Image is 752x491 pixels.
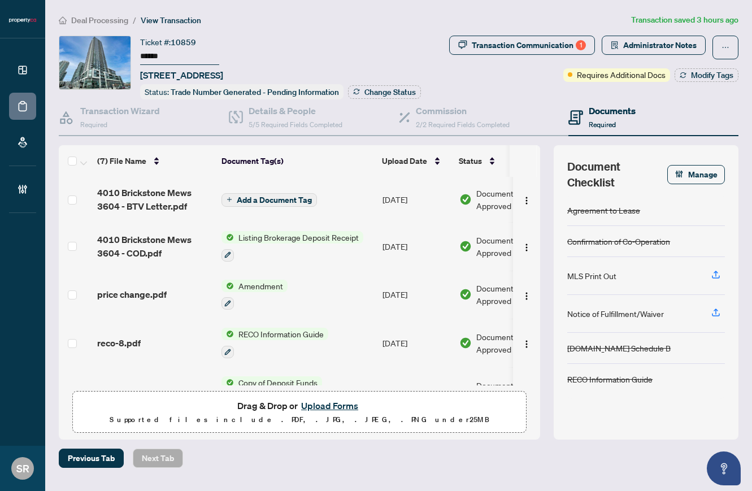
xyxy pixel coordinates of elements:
[221,280,288,310] button: Status IconAmendment
[518,334,536,352] button: Logo
[675,68,738,82] button: Modify Tags
[97,233,212,260] span: 4010 Brickstone Mews 3604 - COD.pdf
[140,68,223,82] span: [STREET_ADDRESS]
[234,280,288,292] span: Amendment
[221,328,234,340] img: Status Icon
[567,204,640,216] div: Agreement to Lease
[567,307,664,320] div: Notice of Fulfillment/Waiver
[221,193,317,207] button: Add a Document Tag
[449,36,595,55] button: Transaction Communication1
[378,177,455,222] td: [DATE]
[237,398,362,413] span: Drag & Drop or
[217,145,377,177] th: Document Tag(s)
[234,328,328,340] span: RECO Information Guide
[454,145,550,177] th: Status
[476,331,546,355] span: Document Approved
[459,240,472,253] img: Document Status
[577,68,666,81] span: Requires Additional Docs
[688,166,718,184] span: Manage
[476,282,546,307] span: Document Approved
[221,192,317,207] button: Add a Document Tag
[522,243,531,252] img: Logo
[382,155,427,167] span: Upload Date
[221,231,234,244] img: Status Icon
[80,104,160,118] h4: Transaction Wizard
[576,40,586,50] div: 1
[16,460,29,476] span: SR
[221,231,363,262] button: Status IconListing Brokerage Deposit Receipt
[133,14,136,27] li: /
[459,385,472,398] img: Document Status
[631,14,738,27] article: Transaction saved 3 hours ago
[93,145,217,177] th: (7) File Name
[234,231,363,244] span: Listing Brokerage Deposit Receipt
[518,285,536,303] button: Logo
[707,451,741,485] button: Open asap
[249,104,342,118] h4: Details & People
[97,288,167,301] span: price change.pdf
[721,44,729,51] span: ellipsis
[472,36,586,54] div: Transaction Communication
[9,17,36,24] img: logo
[227,197,232,202] span: plus
[476,187,546,212] span: Document Approved
[378,319,455,367] td: [DATE]
[518,190,536,208] button: Logo
[59,449,124,468] button: Previous Tab
[221,376,322,407] button: Status IconCopy of Deposit Funds
[667,165,725,184] button: Manage
[97,336,141,350] span: reco-8.pdf
[518,237,536,255] button: Logo
[602,36,706,55] button: Administrator Notes
[73,392,526,433] span: Drag & Drop orUpload FormsSupported files include .PDF, .JPG, .JPEG, .PNG under25MB
[476,234,546,259] span: Document Approved
[522,292,531,301] img: Logo
[171,87,339,97] span: Trade Number Generated - Pending Information
[59,36,131,89] img: IMG-W12301848_1.jpg
[476,379,546,404] span: Document Approved
[71,15,128,25] span: Deal Processing
[567,270,616,282] div: MLS Print Out
[97,385,189,398] span: WechatIMG1734.jpeg
[68,449,115,467] span: Previous Tab
[623,36,697,54] span: Administrator Notes
[221,328,328,358] button: Status IconRECO Information Guide
[378,271,455,319] td: [DATE]
[459,337,472,349] img: Document Status
[518,383,536,401] button: Logo
[459,155,482,167] span: Status
[611,41,619,49] span: solution
[348,85,421,99] button: Change Status
[97,186,212,213] span: 4010 Brickstone Mews 3604 - BTV Letter.pdf
[378,222,455,271] td: [DATE]
[298,398,362,413] button: Upload Forms
[221,376,234,389] img: Status Icon
[567,342,671,354] div: [DOMAIN_NAME] Schedule B
[171,37,196,47] span: 10859
[589,104,636,118] h4: Documents
[249,120,342,129] span: 5/5 Required Fields Completed
[522,196,531,205] img: Logo
[459,193,472,206] img: Document Status
[567,159,667,190] span: Document Checklist
[234,376,322,389] span: Copy of Deposit Funds
[691,71,733,79] span: Modify Tags
[522,340,531,349] img: Logo
[133,449,183,468] button: Next Tab
[141,15,201,25] span: View Transaction
[377,145,454,177] th: Upload Date
[97,155,146,167] span: (7) File Name
[140,84,344,99] div: Status:
[59,16,67,24] span: home
[80,120,107,129] span: Required
[567,235,670,247] div: Confirmation of Co-Operation
[416,120,510,129] span: 2/2 Required Fields Completed
[378,367,455,416] td: [DATE]
[589,120,616,129] span: Required
[364,88,416,96] span: Change Status
[567,373,653,385] div: RECO Information Guide
[416,104,510,118] h4: Commission
[237,196,312,204] span: Add a Document Tag
[221,280,234,292] img: Status Icon
[140,36,196,49] div: Ticket #:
